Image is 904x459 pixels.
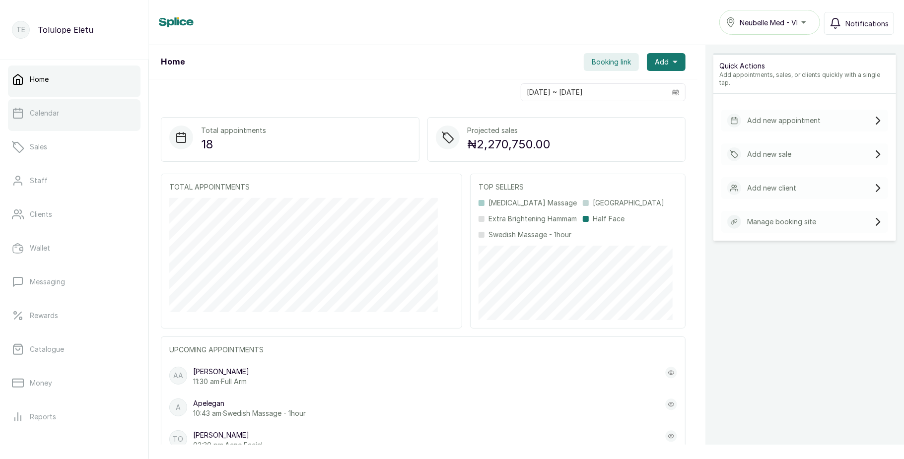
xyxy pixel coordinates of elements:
p: Total appointments [201,126,266,135]
p: Apelegan [193,398,306,408]
p: 10:43 am · Swedish Massage - 1hour [193,408,306,418]
p: 03:30 pm · Acne Facial [193,440,263,450]
p: Quick Actions [719,61,890,71]
p: Rewards [30,311,58,321]
p: TE [16,25,25,35]
p: TOP SELLERS [479,182,677,192]
p: [GEOGRAPHIC_DATA] [593,198,664,208]
p: [MEDICAL_DATA] Massage [488,198,577,208]
span: Neubelle Med - VI [740,17,798,28]
a: Messaging [8,268,140,296]
input: Select date [521,84,666,101]
span: Add [655,57,669,67]
p: ₦2,270,750.00 [468,135,551,153]
p: AA [173,371,183,381]
p: Wallet [30,243,50,253]
p: 11:30 am · Full Arm [193,377,249,387]
p: Projected sales [468,126,551,135]
button: Notifications [824,12,894,35]
p: 18 [201,135,266,153]
a: Sales [8,133,140,161]
button: Neubelle Med - VI [719,10,820,35]
p: Home [30,74,49,84]
p: Add appointments, sales, or clients quickly with a single tap. [719,71,890,87]
span: Notifications [845,18,889,29]
p: TOTAL APPOINTMENTS [169,182,454,192]
p: Half Face [593,214,625,224]
p: Extra Brightening Hammam [488,214,577,224]
p: TO [173,434,184,444]
svg: calendar [672,89,679,96]
button: Booking link [584,53,639,71]
a: Staff [8,167,140,195]
a: Clients [8,200,140,228]
a: Rewards [8,302,140,329]
p: Staff [30,176,48,186]
p: A [176,402,181,412]
p: Calendar [30,108,59,118]
a: Home [8,66,140,93]
p: Messaging [30,277,65,287]
p: Swedish Massage - 1hour [488,230,571,240]
p: Tolulope Eletu [38,24,93,36]
span: Booking link [592,57,631,67]
p: Reports [30,412,56,422]
p: Add new client [747,183,796,193]
p: [PERSON_NAME] [193,367,249,377]
button: Add [647,53,686,71]
a: Wallet [8,234,140,262]
a: Money [8,369,140,397]
a: Calendar [8,99,140,127]
p: Catalogue [30,344,64,354]
a: Reports [8,403,140,431]
p: Add new appointment [747,116,821,126]
p: UPCOMING APPOINTMENTS [169,345,677,355]
a: Catalogue [8,335,140,363]
p: Add new sale [747,149,791,159]
p: [PERSON_NAME] [193,430,263,440]
p: Money [30,378,52,388]
h1: Home [161,56,185,68]
p: Sales [30,142,47,152]
p: Manage booking site [747,217,816,227]
p: Clients [30,209,52,219]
